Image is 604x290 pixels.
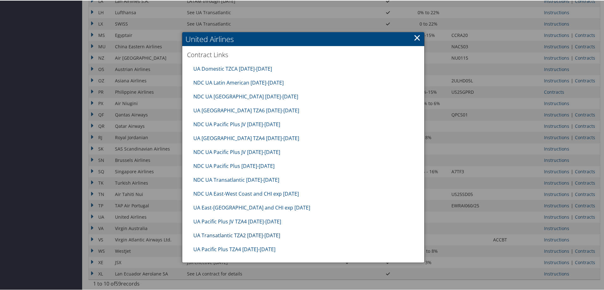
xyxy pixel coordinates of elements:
[193,65,272,72] a: UA Domestic TZCA [DATE]-[DATE]
[193,148,280,155] a: NDC UA Pacific Plus JV [DATE]-[DATE]
[414,31,421,43] a: ×
[193,190,299,197] a: NDC UA East-West Coast and CHI exp [DATE]
[193,92,298,99] a: NDC UA [GEOGRAPHIC_DATA] [DATE]-[DATE]
[193,120,280,127] a: NDC UA Pacific Plus JV [DATE]-[DATE]
[193,204,310,210] a: UA East-[GEOGRAPHIC_DATA] and CHI exp [DATE]
[193,134,299,141] a: UA [GEOGRAPHIC_DATA] TZA4 [DATE]-[DATE]
[193,106,299,113] a: UA [GEOGRAPHIC_DATA] TZA6 [DATE]-[DATE]
[182,32,424,45] h2: United Airlines
[193,176,279,183] a: NDC UA Transatlantic [DATE]-[DATE]
[187,50,420,59] h3: Contract Links
[193,231,280,238] a: UA Transatlantic TZA2 [DATE]-[DATE]
[193,245,275,252] a: UA Pacific Plus TZA4 [DATE]-[DATE]
[193,217,281,224] a: UA Pacific Plus JV TZA4 [DATE]-[DATE]
[193,162,275,169] a: NDC UA Pacific Plus [DATE]-[DATE]
[193,79,284,86] a: NDC UA Latin American [DATE]-[DATE]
